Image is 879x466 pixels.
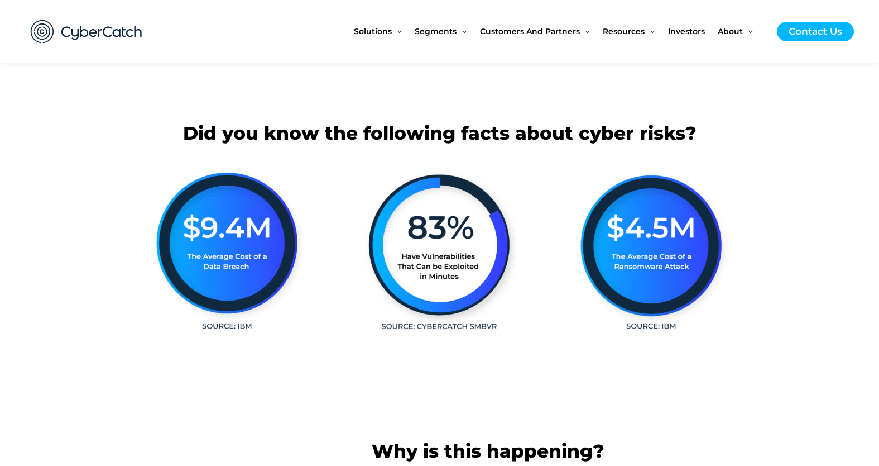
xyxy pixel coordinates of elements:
[127,121,752,145] h2: Did you know the following facts about cyber risks?
[777,22,854,41] a: Contact Us
[668,8,705,55] span: Investors
[354,8,766,55] nav: Site Navigation: New Main Menu
[457,8,467,55] span: Menu Toggle
[372,440,748,463] h4: Why is this happening?
[668,8,718,55] a: Investors
[20,8,153,55] img: CyberCatch
[580,8,590,55] span: Menu Toggle
[718,8,743,55] span: About
[415,8,457,55] span: Segments
[743,8,753,55] span: Menu Toggle
[603,8,645,55] span: Resources
[645,8,655,55] span: Menu Toggle
[354,8,392,55] span: Solutions
[480,8,580,55] span: Customers and Partners
[392,8,402,55] span: Menu Toggle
